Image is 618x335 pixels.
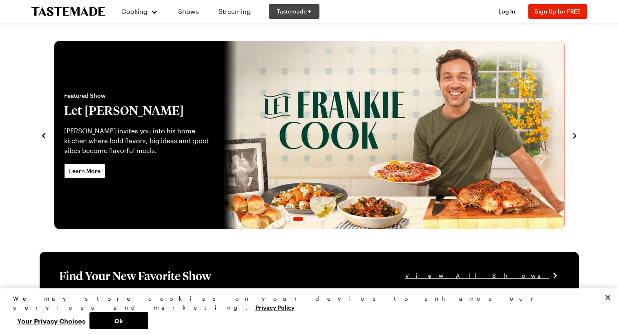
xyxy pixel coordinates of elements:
[64,92,214,100] span: Featured Show
[599,288,617,306] button: Close
[31,7,105,16] a: To Tastemade Home Page
[571,130,579,140] button: navigate to next item
[405,271,559,280] a: View All Shows
[121,7,147,15] span: Cooking
[64,164,105,178] a: Learn More
[314,217,318,221] span: Go to slide 4
[13,312,89,329] button: Your Privacy Choices
[89,312,148,329] button: Ok
[277,7,311,16] span: Tastemade +
[13,294,598,312] div: We may store cookies on your device to enhance our services and marketing.
[405,271,549,280] span: View All Shows
[64,126,214,155] p: [PERSON_NAME] invites you into his home kitchen where bold flavors, big ideas and good vibes beco...
[321,217,325,221] span: Go to slide 5
[498,8,515,15] span: Log In
[121,2,158,21] button: Cooking
[328,217,332,221] span: Go to slide 6
[13,294,598,329] div: Privacy
[535,8,580,15] span: Sign Up for FREE
[306,217,310,221] span: Go to slide 3
[269,4,319,19] a: Tastemade +
[54,41,564,229] div: 2 / 6
[64,103,214,118] h2: Let [PERSON_NAME]
[528,4,587,19] button: Sign Up for FREE
[491,7,523,16] button: Log In
[255,303,294,311] a: More information about your privacy, opens in a new tab
[286,217,290,221] span: Go to slide 1
[293,217,303,221] span: Go to slide 2
[59,268,211,283] h1: Find Your New Favorite Show
[40,130,48,140] button: navigate to previous item
[69,167,100,175] span: Learn More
